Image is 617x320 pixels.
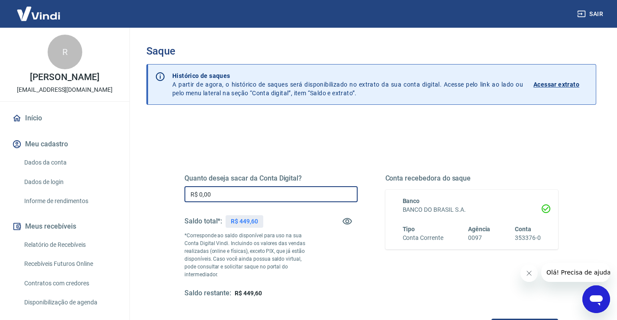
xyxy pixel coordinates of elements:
[17,85,113,94] p: [EMAIL_ADDRESS][DOMAIN_NAME]
[21,275,119,292] a: Contratos com credores
[403,233,443,242] h6: Conta Corrente
[541,263,610,282] iframe: Mensagem da empresa
[231,217,258,226] p: R$ 449,60
[21,236,119,254] a: Relatório de Recebíveis
[575,6,607,22] button: Sair
[10,217,119,236] button: Meus recebíveis
[21,192,119,210] a: Informe de rendimentos
[172,71,523,97] p: A partir de agora, o histórico de saques será disponibilizado no extrato da sua conta digital. Ac...
[468,233,491,242] h6: 0097
[21,154,119,171] a: Dados da conta
[30,73,99,82] p: [PERSON_NAME]
[21,255,119,273] a: Recebíveis Futuros Online
[403,205,541,214] h6: BANCO DO BRASIL S.A.
[184,174,358,183] h5: Quanto deseja sacar da Conta Digital?
[146,45,596,57] h3: Saque
[533,71,589,97] a: Acessar extrato
[10,0,67,27] img: Vindi
[21,173,119,191] a: Dados de login
[468,226,491,233] span: Agência
[403,197,420,204] span: Banco
[48,35,82,69] div: R
[21,294,119,311] a: Disponibilização de agenda
[172,71,523,80] p: Histórico de saques
[184,232,314,278] p: *Corresponde ao saldo disponível para uso na sua Conta Digital Vindi. Incluindo os valores das ve...
[533,80,579,89] p: Acessar extrato
[515,226,531,233] span: Conta
[403,226,415,233] span: Tipo
[184,289,231,298] h5: Saldo restante:
[10,109,119,128] a: Início
[10,135,119,154] button: Meu cadastro
[582,285,610,313] iframe: Botão para abrir a janela de mensagens
[385,174,559,183] h5: Conta recebedora do saque
[235,290,262,297] span: R$ 449,60
[515,233,541,242] h6: 353376-0
[5,6,73,13] span: Olá! Precisa de ajuda?
[520,265,538,282] iframe: Fechar mensagem
[184,217,222,226] h5: Saldo total*:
